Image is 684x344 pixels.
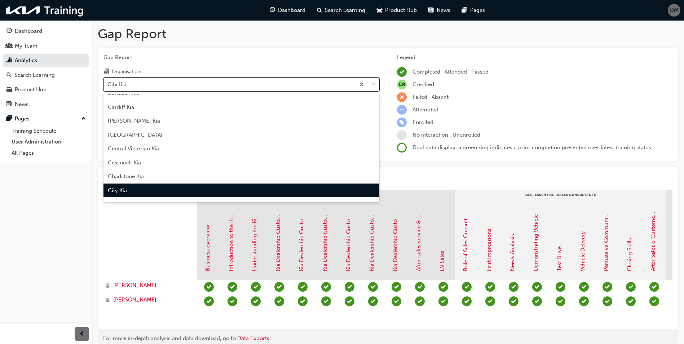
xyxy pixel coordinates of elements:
span: News [437,6,450,14]
span: Product Hub [385,6,417,14]
span: learningRecordVerb_PASS-icon [345,296,354,306]
a: Training Schedule [9,125,89,137]
span: Central Victorian Kia [108,145,159,152]
span: No interaction · Unenrolled [412,132,480,138]
span: Gap Report [103,53,379,62]
span: Enrolled [412,119,433,125]
span: learningRecordVerb_PASS-icon [649,296,659,306]
div: Pages [15,115,30,123]
a: My Team [3,39,89,53]
span: Attempted [412,106,438,113]
span: [GEOGRAPHIC_DATA] [108,132,163,138]
div: My Team [15,42,37,50]
a: guage-iconDashboard [264,3,311,18]
span: learningRecordVerb_PASS-icon [626,296,636,306]
a: First Impressions [486,229,492,271]
a: Analytics [3,54,89,67]
span: news-icon [6,101,12,108]
span: learningRecordVerb_PASS-icon [649,282,659,292]
a: Product Hub [3,83,89,96]
a: After Sales & Customer Management [650,180,656,271]
span: Dual data display; a green ring indicates a prior completion presented over latest training status. [412,144,653,151]
span: chart-icon [6,57,12,64]
span: pages-icon [462,6,467,15]
span: learningRecordVerb_PASS-icon [556,282,565,292]
span: learningRecordVerb_PASS-icon [204,296,214,306]
span: learningRecordVerb_PASS-icon [603,296,612,306]
div: Organisations [112,68,142,75]
span: learningRecordVerb_PASS-icon [415,282,425,292]
span: Chadstone Kia [108,173,144,180]
a: [PERSON_NAME] [105,296,190,304]
span: learningRecordVerb_PASS-icon [485,282,495,292]
button: DM [668,4,680,17]
span: learningRecordVerb_PASS-icon [579,296,589,306]
a: User Administration [9,136,89,147]
a: News [3,98,89,111]
span: learningRecordVerb_PASS-icon [368,282,378,292]
a: search-iconSearch Learning [311,3,371,18]
span: [PERSON_NAME] [113,296,156,304]
span: learningRecordVerb_PASS-icon [532,296,542,306]
span: learningRecordVerb_PASS-icon [509,296,518,306]
span: learningRecordVerb_FAIL-icon [397,92,407,102]
span: learningRecordVerb_PASS-icon [345,282,354,292]
span: search-icon [6,72,12,79]
a: Closing Skills [626,238,633,271]
button: Pages [3,112,89,125]
span: prev-icon [79,330,85,339]
div: News [15,100,28,109]
span: learningRecordVerb_PASS-icon [462,296,472,306]
div: Legend [397,53,672,62]
span: car-icon [377,6,382,15]
span: Cessnock Kia [108,159,141,166]
span: pages-icon [6,116,12,122]
span: City Kia [108,187,127,194]
span: learningRecordVerb_PASS-icon [485,296,495,306]
span: learningRecordVerb_PASS-icon [228,282,237,292]
a: Dashboard [3,25,89,38]
span: organisation-icon [103,69,109,75]
a: All Pages [9,147,89,159]
span: guage-icon [270,6,275,15]
span: null-icon [397,80,407,89]
span: learningRecordVerb_PASS-icon [532,282,542,292]
a: Business overview [204,225,211,271]
a: Search Learning [3,69,89,82]
span: learningRecordVerb_PASS-icon [556,296,565,306]
span: learningRecordVerb_PASS-icon [204,282,214,292]
span: learningRecordVerb_PASS-icon [321,282,331,292]
div: Product Hub [15,85,47,94]
span: Pages [470,6,485,14]
span: people-icon [6,43,12,49]
a: Demonstrating Vehicle [533,214,539,271]
span: car-icon [6,87,12,93]
a: Data Exports [237,335,269,341]
span: learningRecordVerb_PASS-icon [228,296,237,306]
span: learningRecordVerb_NONE-icon [397,130,407,140]
div: Dashboard [15,27,42,35]
span: learningRecordVerb_PASS-icon [321,296,331,306]
a: news-iconNews [423,3,456,18]
span: Dashboard [278,6,305,14]
span: news-icon [428,6,434,15]
a: After-sales service & warranty [415,197,422,271]
span: learningRecordVerb_PASS-icon [298,296,308,306]
span: learningRecordVerb_COMPLETE-icon [397,67,407,77]
span: learningRecordVerb_PASS-icon [298,282,308,292]
span: learningRecordVerb_PASS-icon [415,296,425,306]
span: learningRecordVerb_PASS-icon [603,282,612,292]
span: DM [670,6,679,14]
span: search-icon [317,6,322,15]
a: Vehicle Delivery [579,231,586,271]
span: learningRecordVerb_ENROLL-icon [397,118,407,127]
div: City Kia [107,80,127,88]
img: kia-training [4,3,87,18]
span: Cardiff Kia [108,104,134,110]
span: learningRecordVerb_PASS-icon [251,282,261,292]
span: learningRecordVerb_COMPLETE-icon [274,296,284,306]
span: learningRecordVerb_COMPLETE-icon [274,282,284,292]
span: [PERSON_NAME] [113,281,156,290]
a: Understanding the Kia brand [251,199,258,271]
